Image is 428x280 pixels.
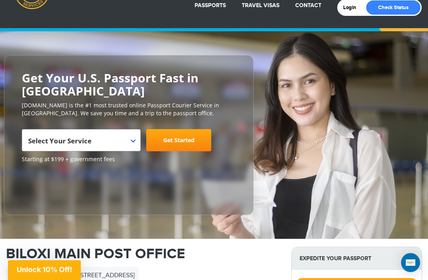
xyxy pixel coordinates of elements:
h1: BILOXI MAIN POST OFFICE [6,247,279,261]
p: [DOMAIN_NAME] is the #1 most trusted online Passport Courier Service in [GEOGRAPHIC_DATA]. We sav... [22,101,236,117]
span: Select Your Service [28,136,92,145]
a: Login [343,4,362,11]
a: Travel Visas [242,2,279,9]
a: Check Status [366,0,420,15]
div: Open Intercom Messenger [401,253,420,272]
span: [STREET_ADDRESS] [65,272,135,279]
a: Contact [295,2,321,9]
span: Starting at $199 + government fees [22,155,236,163]
span: Unlock 10% Off! [17,265,72,274]
a: Passports [195,2,226,9]
div: Unlock 10% Off! [8,260,81,280]
h2: Get Your U.S. Passport Fast in [GEOGRAPHIC_DATA] [22,71,236,97]
iframe: Customer reviews powered by Trustpilot [22,167,81,207]
span: Select Your Service [22,129,141,151]
span: Select Your Service [28,132,132,154]
a: Get Started [146,129,211,151]
strong: Expedite Your Passport [292,247,422,270]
